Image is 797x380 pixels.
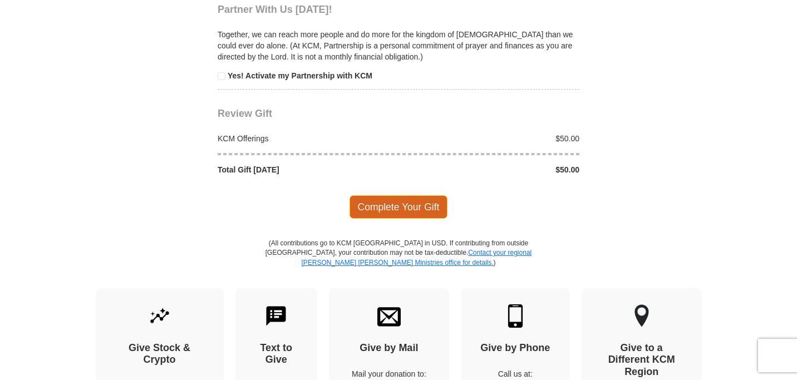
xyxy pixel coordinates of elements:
div: KCM Offerings [212,133,399,144]
strong: Yes! Activate my Partnership with KCM [228,71,372,80]
img: other-region [634,304,650,328]
h4: Give to a Different KCM Region [601,342,682,378]
p: (All contributions go to KCM [GEOGRAPHIC_DATA] in USD. If contributing from outside [GEOGRAPHIC_D... [265,239,532,287]
h4: Give Stock & Crypto [115,342,204,366]
span: Review Gift [218,108,272,119]
p: Call us at: [480,368,550,379]
p: Mail your donation to: [348,368,430,379]
div: $50.00 [398,164,586,175]
img: mobile.svg [504,304,527,328]
img: envelope.svg [377,304,401,328]
div: Total Gift [DATE] [212,164,399,175]
img: text-to-give.svg [264,304,288,328]
p: Together, we can reach more people and do more for the kingdom of [DEMOGRAPHIC_DATA] than we coul... [218,29,579,62]
h4: Give by Phone [480,342,550,354]
div: $50.00 [398,133,586,144]
h4: Give by Mail [348,342,430,354]
h4: Text to Give [255,342,298,366]
span: Partner With Us [DATE]! [218,4,332,15]
span: Complete Your Gift [350,195,448,219]
a: Contact your regional [PERSON_NAME] [PERSON_NAME] Ministries office for details. [301,249,532,266]
img: give-by-stock.svg [148,304,171,328]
